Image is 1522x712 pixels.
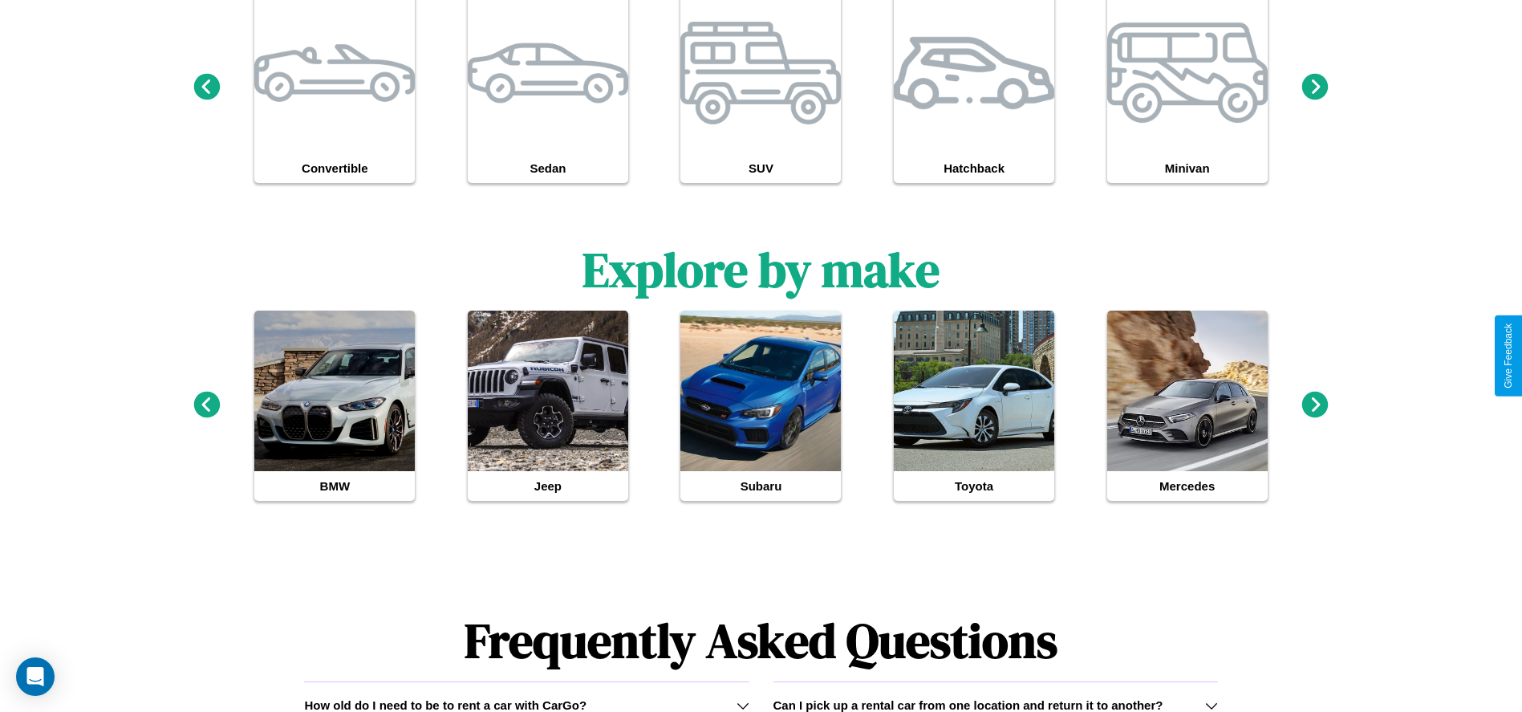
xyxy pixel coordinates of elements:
[254,471,415,501] h4: BMW
[468,153,628,183] h4: Sedan
[304,698,586,712] h3: How old do I need to be to rent a car with CarGo?
[254,153,415,183] h4: Convertible
[468,471,628,501] h4: Jeep
[582,237,940,303] h1: Explore by make
[680,153,841,183] h4: SUV
[894,471,1054,501] h4: Toyota
[680,471,841,501] h4: Subaru
[1107,153,1268,183] h4: Minivan
[773,698,1163,712] h3: Can I pick up a rental car from one location and return it to another?
[304,600,1217,681] h1: Frequently Asked Questions
[1107,471,1268,501] h4: Mercedes
[16,657,55,696] div: Open Intercom Messenger
[1503,323,1514,389] div: Give Feedback
[894,153,1054,183] h4: Hatchback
